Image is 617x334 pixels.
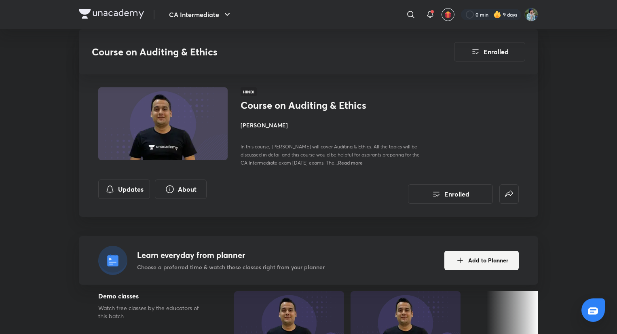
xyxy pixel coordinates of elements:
a: Company Logo [79,9,144,21]
h1: Course on Auditing & Ethics [241,99,373,111]
button: Enrolled [408,184,493,204]
button: false [499,184,519,204]
img: Company Logo [79,9,144,19]
p: Choose a preferred time & watch these classes right from your planner [137,263,325,271]
span: Hindi [241,87,257,96]
button: Add to Planner [444,251,519,270]
h3: Course on Auditing & Ethics [92,46,408,58]
button: CA Intermediate [164,6,237,23]
button: Enrolled [454,42,525,61]
span: In this course, [PERSON_NAME] will cover Auditing & Ethics. All the topics will be discussed in d... [241,144,420,166]
button: Updates [98,180,150,199]
h4: [PERSON_NAME] [241,121,422,129]
h5: Demo classes [98,291,208,301]
img: avatar [444,11,452,18]
img: Thumbnail [97,87,229,161]
span: Read more [338,159,363,166]
h4: Learn everyday from planner [137,249,325,261]
img: streak [493,11,501,19]
button: avatar [442,8,454,21]
img: Santosh Kumar Thakur [524,8,538,21]
p: Watch free classes by the educators of this batch [98,304,208,320]
button: About [155,180,207,199]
